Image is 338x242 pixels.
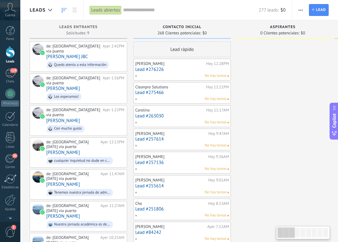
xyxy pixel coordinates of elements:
div: [PERSON_NAME] [135,131,207,136]
span: No hay nada asignado [227,215,229,216]
div: Leads Entrantes [33,25,124,30]
div: [PERSON_NAME] [135,154,206,159]
span: No hay nada asignado [227,192,229,193]
span: $0 [301,31,305,35]
a: [PERSON_NAME] [46,182,80,187]
div: Stefanny H. Collazos [32,76,44,87]
span: 268 Clientes potenciales: [157,31,201,35]
a: Lead #276226 [135,67,229,72]
div: Quedo atenta a esta información [54,63,106,67]
a: Lead #257614 [135,136,229,142]
div: de: [GEOGRAPHIC_DATA][DATE] via puerto [46,171,98,181]
span: No hay nada asignado [227,122,229,123]
div: Estadísticas [1,185,19,190]
span: No hay tareas [205,120,226,125]
span: No hay nada asignado [227,145,229,146]
span: ASPIRANTES [270,25,296,29]
a: Lead #84242 [135,230,229,235]
div: de: [GEOGRAPHIC_DATA][DATE] via puerto [46,140,98,149]
div: Ayer 1:56PM [103,76,124,85]
a: [PERSON_NAME] [46,118,80,123]
div: Sheila Martinez [32,171,44,183]
div: de: [GEOGRAPHIC_DATA][DATE] via puerto [46,76,101,85]
span: 20 [12,153,17,158]
span: Contacto inicial [163,25,201,29]
div: Panel [1,37,19,41]
a: [PERSON_NAME] [46,86,80,91]
div: Genoveva Urueta Ospino [32,107,44,119]
a: [PERSON_NAME] JBC [46,54,88,59]
div: Kelly JBC [32,44,44,55]
a: Lead #263030 [135,113,229,119]
div: WhatsApp [1,101,19,106]
img: waba.svg [40,210,45,215]
div: cualquier inquietud no dude en contactarnos! [54,159,110,163]
img: waba.svg [40,51,45,55]
div: Ayer 7:12AM [207,224,229,229]
span: 277 leads: [259,7,279,13]
span: No hay nada asignado [227,168,229,170]
div: Los esperamos! [54,95,79,99]
span: Cuenta [5,13,15,17]
div: Hoy 9:47AM [208,131,229,136]
div: [PERSON_NAME] [135,224,206,229]
span: No hay tareas [205,96,226,102]
span: $0 [281,7,286,13]
span: Leads Entrantes [59,25,98,29]
span: 119 [10,68,17,73]
img: waba.svg [40,178,45,183]
span: Copilot [331,113,337,128]
a: Leads [59,4,69,16]
div: Ayer 11:27AM [101,203,124,213]
div: Ajustes [1,207,19,211]
a: Lead [309,4,329,16]
div: Contacto inicial [137,25,228,30]
span: No hay tareas [205,73,226,79]
div: Nuestra jornada académica es de lunes a viernes de 6:45am a 4:25pm [54,222,110,227]
span: No hay tareas [205,190,226,195]
span: No hay nada asignado [227,238,229,240]
div: Ayer 11:47AM [101,171,124,181]
span: No hay nada asignado [227,98,229,100]
div: Ayer 12:13PM [101,140,124,149]
div: Correo [1,165,19,169]
div: Hoy 9:36AM [208,154,229,159]
span: No hay tareas [205,166,226,172]
a: Lead #255614 [135,183,229,189]
span: $0 [202,31,207,35]
button: Más [296,4,305,16]
div: Cho [135,201,206,206]
div: [PERSON_NAME] [135,178,206,183]
a: [PERSON_NAME] [46,214,80,219]
div: Leads [1,60,19,64]
div: Lead rápido [133,42,231,57]
span: No hay tareas [205,236,226,242]
span: 1 [11,225,16,230]
div: Hoy 12:28PM [206,61,229,66]
div: de: [GEOGRAPHIC_DATA][DATE] via puerto [46,107,101,117]
img: waba.svg [40,82,45,87]
div: Hoy 8:13AM [208,201,229,206]
div: Chats [1,80,19,84]
div: Leads abiertos [90,6,122,15]
div: Karyme Hernández [32,203,44,215]
a: Lead #251806 [135,206,229,212]
div: ASPIRANTES [237,25,328,30]
div: Listas [1,145,19,149]
img: waba.svg [40,146,45,151]
div: Hoy 12:21PM [206,85,229,90]
div: Hoy 11:17AM [206,108,229,113]
img: waba.svg [40,114,45,119]
div: Beto Villa [32,140,44,151]
span: 0 Clientes potenciales: [260,31,299,35]
a: Lead #275466 [135,90,229,95]
div: Tenemos nuestra jornada de admisiones el sábado 20 de septiembre a las 8am [54,190,110,195]
a: [PERSON_NAME] [46,150,80,155]
a: Lista [69,4,80,16]
div: Ayer 1:22PM [103,107,124,117]
div: Con mucho gusto [54,126,82,131]
div: Ayer 2:42PM [103,44,124,53]
span: No hay tareas [205,213,226,218]
span: No hay tareas [205,143,226,148]
div: Hoy 9:01AM [208,178,229,183]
